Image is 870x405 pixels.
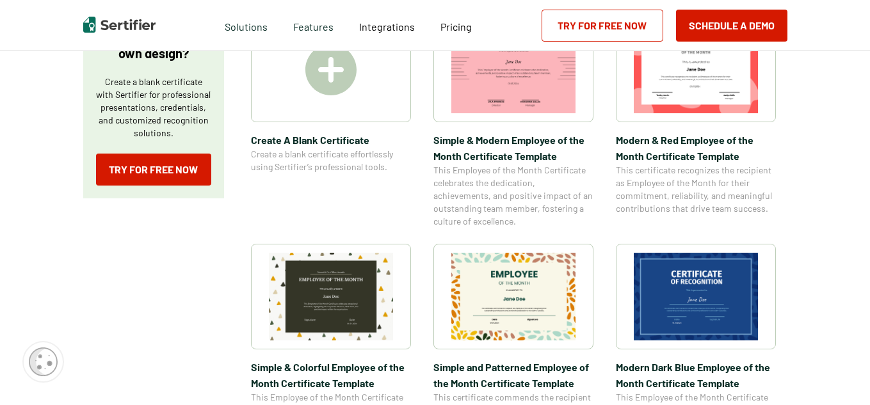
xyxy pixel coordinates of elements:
[433,17,593,228] a: Simple & Modern Employee of the Month Certificate TemplateSimple & Modern Employee of the Month C...
[616,164,776,215] span: This certificate recognizes the recipient as Employee of the Month for their commitment, reliabil...
[634,26,758,113] img: Modern & Red Employee of the Month Certificate Template
[542,10,663,42] a: Try for Free Now
[29,347,58,376] img: Cookie Popup Icon
[616,132,776,164] span: Modern & Red Employee of the Month Certificate Template
[440,17,472,33] a: Pricing
[251,148,411,173] span: Create a blank certificate effortlessly using Sertifier’s professional tools.
[251,132,411,148] span: Create A Blank Certificate
[616,17,776,228] a: Modern & Red Employee of the Month Certificate TemplateModern & Red Employee of the Month Certifi...
[676,10,787,42] button: Schedule a Demo
[359,17,415,33] a: Integrations
[305,44,357,95] img: Create A Blank Certificate
[269,253,393,340] img: Simple & Colorful Employee of the Month Certificate Template
[83,17,156,33] img: Sertifier | Digital Credentialing Platform
[96,75,211,139] p: Create a blank certificate with Sertifier for professional presentations, credentials, and custom...
[440,20,472,33] span: Pricing
[251,359,411,391] span: Simple & Colorful Employee of the Month Certificate Template
[433,132,593,164] span: Simple & Modern Employee of the Month Certificate Template
[293,17,334,33] span: Features
[634,253,758,340] img: Modern Dark Blue Employee of the Month Certificate Template
[359,20,415,33] span: Integrations
[433,359,593,391] span: Simple and Patterned Employee of the Month Certificate Template
[616,359,776,391] span: Modern Dark Blue Employee of the Month Certificate Template
[96,154,211,186] a: Try for Free Now
[433,164,593,228] span: This Employee of the Month Certificate celebrates the dedication, achievements, and positive impa...
[806,344,870,405] iframe: Chat Widget
[225,17,268,33] span: Solutions
[451,26,576,113] img: Simple & Modern Employee of the Month Certificate Template
[451,253,576,340] img: Simple and Patterned Employee of the Month Certificate Template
